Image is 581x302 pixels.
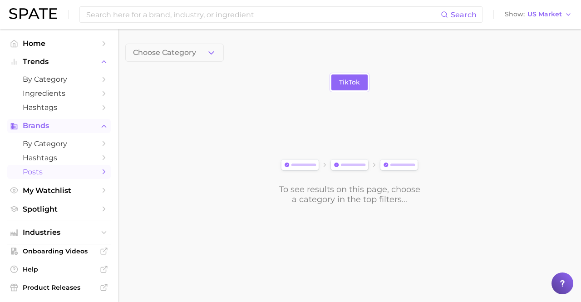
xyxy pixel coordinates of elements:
a: Ingredients [7,86,111,100]
button: Brands [7,119,111,133]
button: Industries [7,226,111,239]
a: My Watchlist [7,183,111,198]
span: Search [451,10,477,19]
a: Help [7,262,111,276]
a: Home [7,36,111,50]
a: Spotlight [7,202,111,216]
img: SPATE [9,8,57,19]
span: My Watchlist [23,186,95,195]
span: by Category [23,139,95,148]
span: Posts [23,168,95,176]
span: Help [23,265,95,273]
img: svg%3e [278,158,421,173]
span: Onboarding Videos [23,247,95,255]
a: Onboarding Videos [7,244,111,258]
span: by Category [23,75,95,84]
span: Ingredients [23,89,95,98]
a: Hashtags [7,151,111,165]
a: Posts [7,165,111,179]
button: ShowUS Market [502,9,574,20]
a: Hashtags [7,100,111,114]
span: Choose Category [133,49,196,57]
span: Industries [23,228,95,237]
a: Product Releases [7,281,111,294]
button: Trends [7,55,111,69]
span: TikTok [339,79,360,86]
span: US Market [527,12,562,17]
div: To see results on this page, choose a category in the top filters... [278,184,421,204]
button: Choose Category [125,44,224,62]
span: Hashtags [23,153,95,162]
a: TikTok [331,74,368,90]
span: Brands [23,122,95,130]
span: Hashtags [23,103,95,112]
span: Home [23,39,95,48]
span: Show [505,12,525,17]
span: Spotlight [23,205,95,213]
span: Trends [23,58,95,66]
input: Search here for a brand, industry, or ingredient [85,7,441,22]
span: Product Releases [23,283,95,292]
a: by Category [7,137,111,151]
a: by Category [7,72,111,86]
